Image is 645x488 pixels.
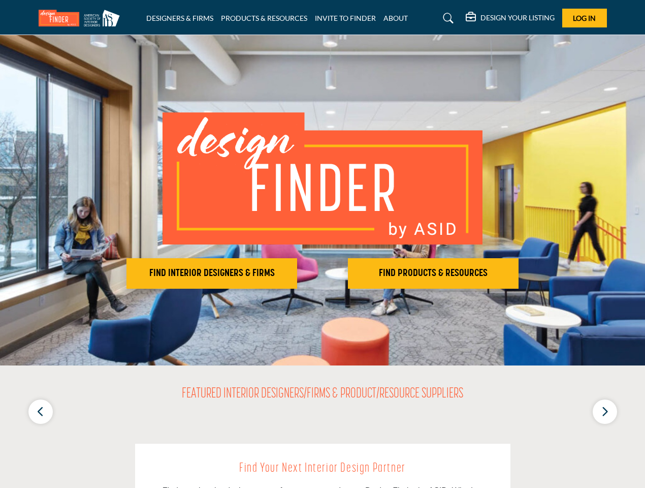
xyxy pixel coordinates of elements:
a: DESIGNERS & FIRMS [146,14,213,22]
button: FIND PRODUCTS & RESOURCES [348,258,519,289]
a: Search [433,10,460,26]
a: INVITE TO FINDER [315,14,376,22]
img: image [163,112,482,245]
a: ABOUT [383,14,408,22]
h5: DESIGN YOUR LISTING [480,13,555,22]
button: FIND INTERIOR DESIGNERS & FIRMS [126,258,297,289]
h2: FIND PRODUCTS & RESOURCES [351,267,515,280]
img: Site Logo [39,10,125,26]
div: DESIGN YOUR LISTING [466,12,555,24]
h2: FIND INTERIOR DESIGNERS & FIRMS [130,267,294,280]
span: Log In [573,14,596,22]
a: PRODUCTS & RESOURCES [221,14,307,22]
h2: FEATURED INTERIOR DESIGNERS/FIRMS & PRODUCT/RESOURCE SUPPLIERS [182,386,463,403]
h2: Find Your Next Interior Design Partner [158,459,488,478]
button: Log In [562,9,607,27]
